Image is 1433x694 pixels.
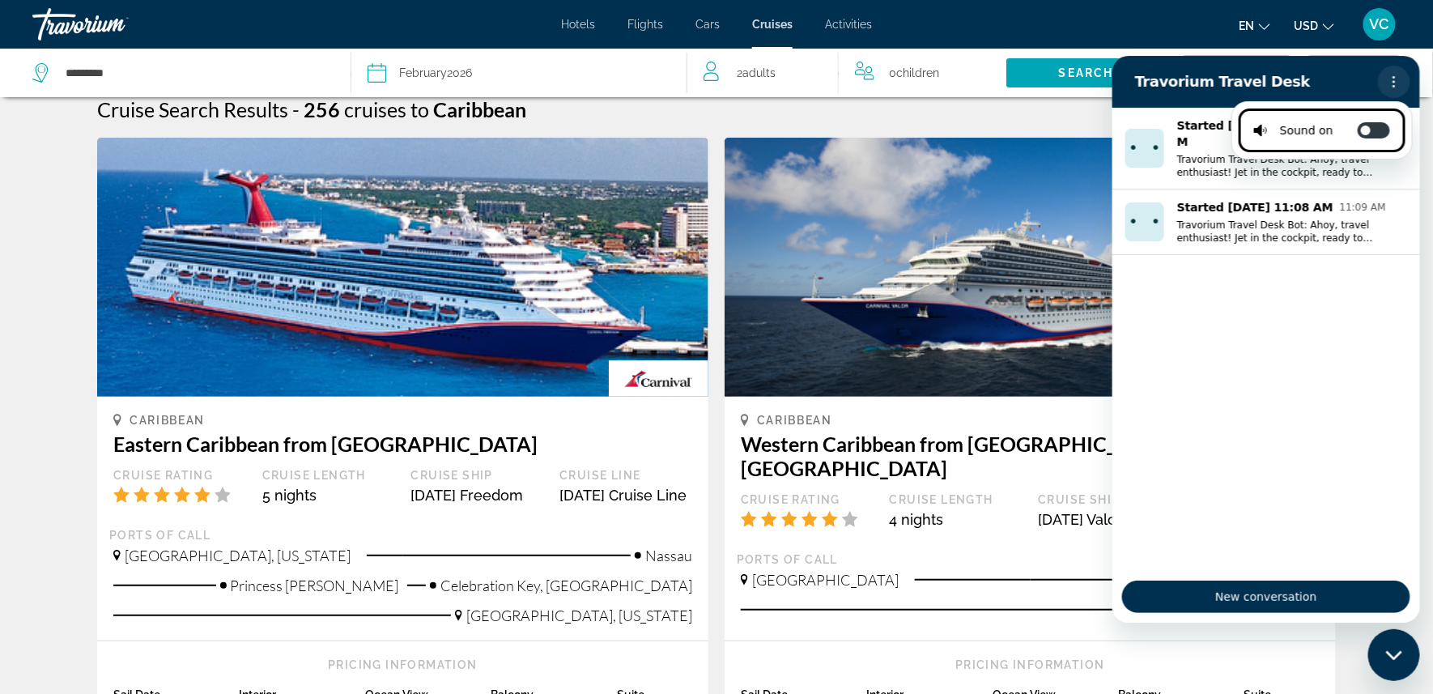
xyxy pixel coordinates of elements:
img: Western Caribbean from New Orleans, LA [725,138,1336,397]
div: 2026 [399,62,472,84]
button: Search [1006,58,1166,87]
a: Travorium [32,3,194,45]
span: Children [896,66,939,79]
button: Filters [1308,55,1401,89]
button: Select cruise date [368,49,670,97]
input: Select cruise destination [64,61,326,85]
span: [GEOGRAPHIC_DATA], [US_STATE] [466,607,692,624]
button: User Menu [1359,7,1401,41]
span: Princess [PERSON_NAME] [231,577,399,594]
span: - [292,97,300,121]
span: February [399,66,447,79]
iframe: Messaging window [1112,56,1420,623]
span: Caribbean [757,414,832,427]
span: Celebration Key, [GEOGRAPHIC_DATA] [440,577,692,594]
span: Nassau [645,547,692,564]
button: Change currency [1295,14,1334,37]
div: Pricing Information [113,658,692,672]
span: cruises to [344,97,429,121]
div: Ports of call [737,552,1324,567]
button: Change language [1240,14,1270,37]
iframe: Button to launch messaging window, 1 unread message [1368,629,1420,681]
span: [GEOGRAPHIC_DATA], [US_STATE] [125,547,351,564]
div: Cruise Length [890,492,1023,507]
div: 5 nights [262,487,395,504]
span: VC [1370,16,1389,32]
span: en [1240,19,1255,32]
div: Cruise Rating [113,468,246,483]
div: Ports of call [109,528,696,543]
div: 4 nights [890,511,1023,528]
a: Cars [695,18,720,31]
div: Pricing Information [741,658,1320,672]
span: 2 [738,62,776,84]
h3: Western Caribbean from [GEOGRAPHIC_DATA], [GEOGRAPHIC_DATA] [741,432,1320,480]
h1: Cruise Search Results [97,97,288,121]
span: Caribbean [433,97,526,121]
div: Cruise Line [559,468,692,483]
span: USD [1295,19,1319,32]
img: Cruise company logo [609,360,708,397]
h3: Eastern Caribbean from [GEOGRAPHIC_DATA] [113,432,692,456]
a: Cruises [752,18,793,31]
div: Cruise Ship [1039,492,1171,507]
a: Flights [627,18,663,31]
div: [DATE] Valor [1039,511,1171,528]
span: 256 [304,97,340,121]
div: Cruise Ship [411,468,544,483]
a: Hotels [561,18,595,31]
div: Cruise Length [262,468,395,483]
div: [DATE] Cruise Line [559,487,692,504]
a: Activities [825,18,872,31]
div: [DATE] Freedom [411,487,544,504]
span: [GEOGRAPHIC_DATA] [752,571,899,589]
img: Eastern Caribbean from Port Canaveral [97,138,708,397]
button: Travelers: 2 adults, 0 children [687,49,1006,97]
span: Adults [743,66,776,79]
span: Caribbean [130,414,205,427]
div: Cruise Rating [741,492,874,507]
span: 0 [889,62,939,84]
span: Search [1059,66,1114,79]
